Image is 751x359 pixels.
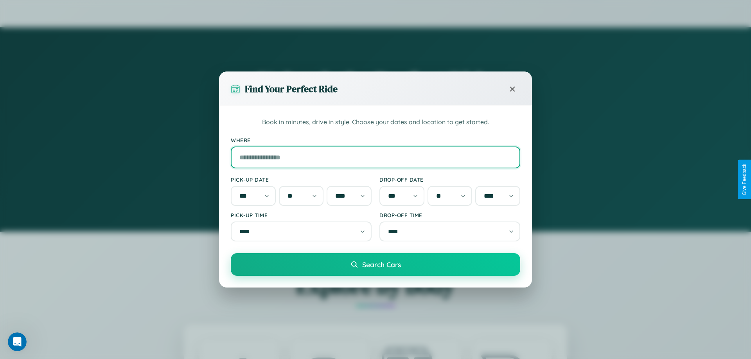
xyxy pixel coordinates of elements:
label: Drop-off Date [379,176,520,183]
span: Search Cars [362,260,401,269]
label: Pick-up Date [231,176,372,183]
h3: Find Your Perfect Ride [245,82,338,95]
label: Drop-off Time [379,212,520,218]
label: Pick-up Time [231,212,372,218]
label: Where [231,137,520,143]
p: Book in minutes, drive in style. Choose your dates and location to get started. [231,117,520,127]
button: Search Cars [231,253,520,276]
